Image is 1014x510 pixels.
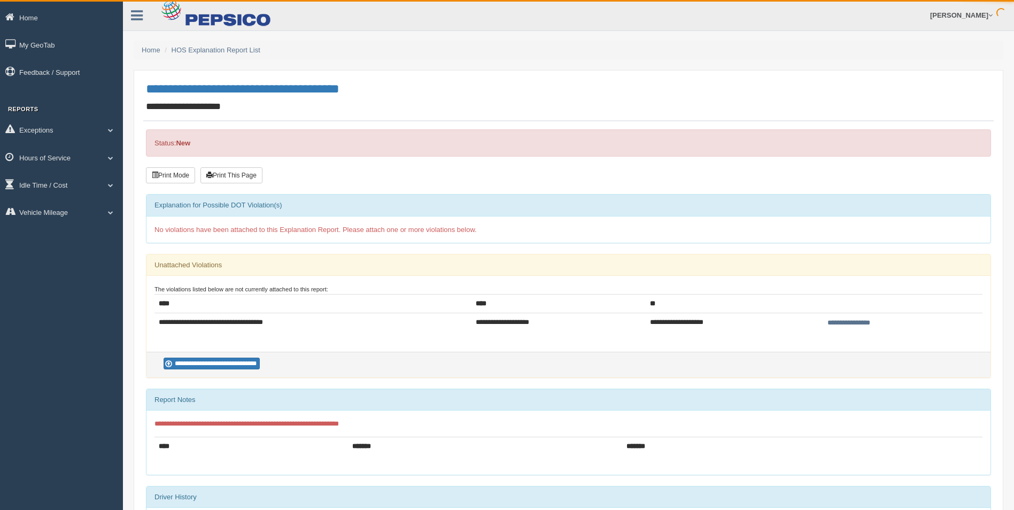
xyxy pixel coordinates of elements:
[200,167,262,183] button: Print This Page
[142,46,160,54] a: Home
[146,129,991,157] div: Status:
[176,139,190,147] strong: New
[146,195,990,216] div: Explanation for Possible DOT Violation(s)
[146,254,990,276] div: Unattached Violations
[146,486,990,508] div: Driver History
[154,226,477,234] span: No violations have been attached to this Explanation Report. Please attach one or more violations...
[172,46,260,54] a: HOS Explanation Report List
[146,389,990,411] div: Report Notes
[154,286,328,292] small: The violations listed below are not currently attached to this report:
[146,167,195,183] button: Print Mode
